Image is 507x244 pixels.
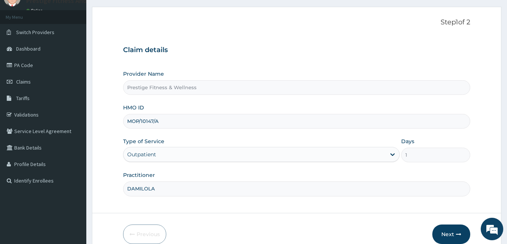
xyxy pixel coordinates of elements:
input: Enter Name [123,181,471,196]
a: Online [26,8,44,13]
label: Provider Name [123,70,164,78]
input: Enter HMO ID [123,114,471,129]
label: Days [401,138,414,145]
label: HMO ID [123,104,144,111]
label: Practitioner [123,171,155,179]
span: Dashboard [16,45,41,52]
h3: Claim details [123,46,471,54]
span: Switch Providers [16,29,54,36]
span: Claims [16,78,31,85]
button: Previous [123,225,166,244]
p: Step 1 of 2 [123,18,471,27]
span: Tariffs [16,95,30,102]
button: Next [432,225,470,244]
label: Type of Service [123,138,164,145]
